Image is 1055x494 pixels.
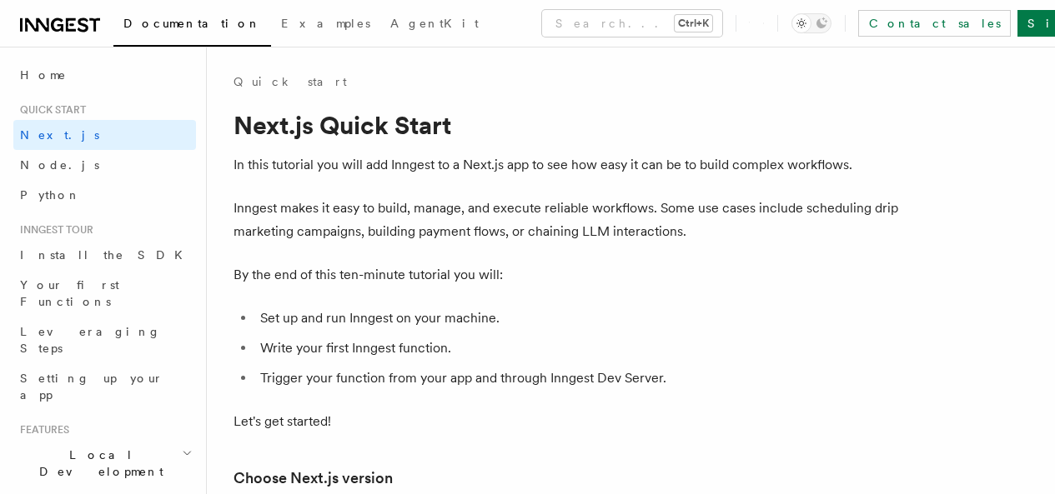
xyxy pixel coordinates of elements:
span: Documentation [123,17,261,30]
span: Node.js [20,158,99,172]
button: Search...Ctrl+K [542,10,722,37]
button: Local Development [13,440,196,487]
span: Leveraging Steps [20,325,161,355]
p: In this tutorial you will add Inngest to a Next.js app to see how easy it can be to build complex... [234,153,901,177]
span: Quick start [13,103,86,117]
li: Trigger your function from your app and through Inngest Dev Server. [255,367,901,390]
li: Set up and run Inngest on your machine. [255,307,901,330]
span: Inngest tour [13,223,93,237]
span: Python [20,188,81,202]
kbd: Ctrl+K [675,15,712,32]
a: Home [13,60,196,90]
li: Write your first Inngest function. [255,337,901,360]
a: Install the SDK [13,240,196,270]
a: Python [13,180,196,210]
a: Quick start [234,73,347,90]
span: Local Development [13,447,182,480]
button: Toggle dark mode [791,13,831,33]
a: Contact sales [858,10,1011,37]
p: By the end of this ten-minute tutorial you will: [234,263,901,287]
a: Choose Next.js version [234,467,393,490]
span: Setting up your app [20,372,163,402]
a: AgentKit [380,5,489,45]
a: Leveraging Steps [13,317,196,363]
a: Next.js [13,120,196,150]
a: Documentation [113,5,271,47]
a: Setting up your app [13,363,196,410]
span: Next.js [20,128,99,142]
p: Inngest makes it easy to build, manage, and execute reliable workflows. Some use cases include sc... [234,197,901,243]
p: Let's get started! [234,410,901,433]
a: Examples [271,5,380,45]
a: Node.js [13,150,196,180]
span: Home [20,67,67,83]
span: Your first Functions [20,278,119,308]
a: Your first Functions [13,270,196,317]
span: AgentKit [390,17,479,30]
h1: Next.js Quick Start [234,110,901,140]
span: Features [13,423,69,437]
span: Examples [281,17,370,30]
span: Install the SDK [20,248,193,262]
